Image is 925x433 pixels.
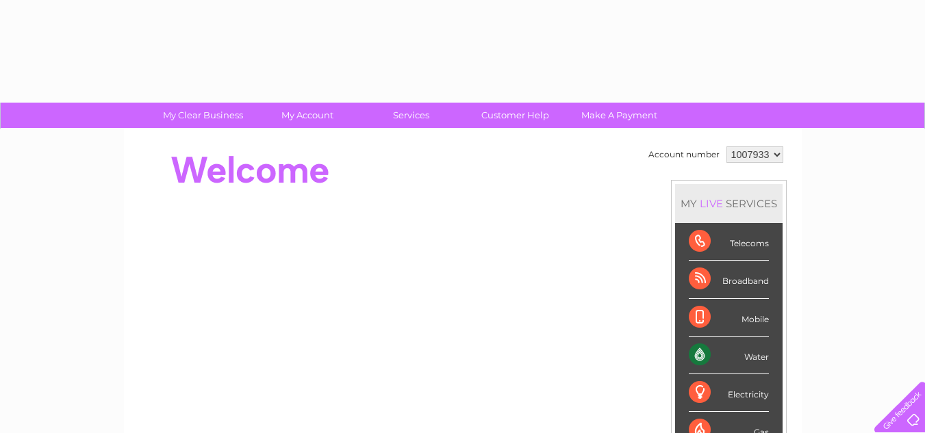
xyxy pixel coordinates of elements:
div: MY SERVICES [675,184,783,223]
a: Services [355,103,468,128]
div: LIVE [697,197,726,210]
div: Broadband [689,261,769,298]
div: Mobile [689,299,769,337]
div: Water [689,337,769,374]
a: Customer Help [459,103,572,128]
a: My Account [251,103,364,128]
div: Telecoms [689,223,769,261]
td: Account number [645,143,723,166]
div: Electricity [689,374,769,412]
a: My Clear Business [147,103,259,128]
a: Make A Payment [563,103,676,128]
